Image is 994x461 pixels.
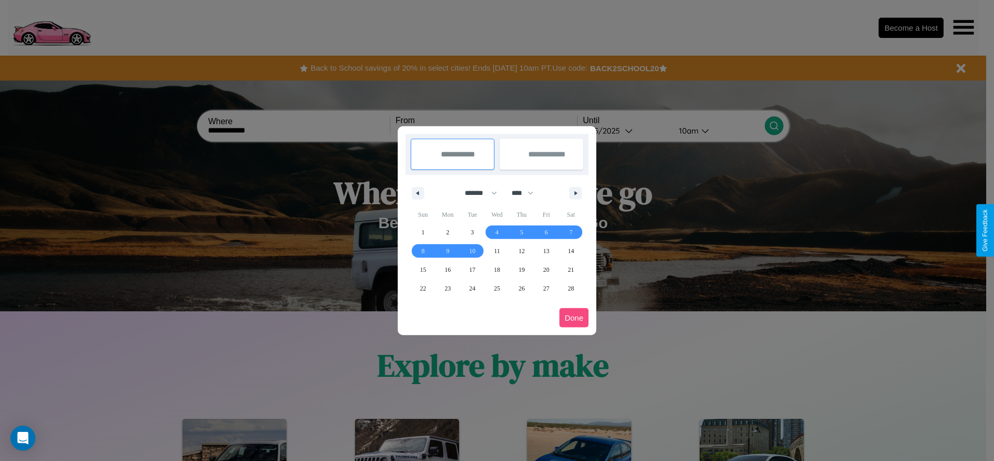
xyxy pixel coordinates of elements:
span: 14 [568,242,574,260]
div: Open Intercom Messenger [10,426,35,451]
span: 22 [420,279,426,298]
button: 5 [509,223,534,242]
span: 12 [518,242,525,260]
div: Give Feedback [982,209,989,252]
span: 7 [569,223,572,242]
span: 1 [422,223,425,242]
span: 13 [543,242,550,260]
button: 13 [534,242,558,260]
span: 25 [494,279,500,298]
button: 21 [559,260,583,279]
button: 17 [460,260,485,279]
button: 1 [411,223,435,242]
span: 21 [568,260,574,279]
span: 19 [518,260,525,279]
span: 2 [446,223,449,242]
button: 28 [559,279,583,298]
span: Fri [534,206,558,223]
button: 26 [509,279,534,298]
button: 20 [534,260,558,279]
span: Thu [509,206,534,223]
button: 19 [509,260,534,279]
span: 24 [469,279,476,298]
button: 9 [435,242,460,260]
span: Sun [411,206,435,223]
span: 5 [520,223,523,242]
button: 11 [485,242,509,260]
button: 6 [534,223,558,242]
span: Tue [460,206,485,223]
span: Wed [485,206,509,223]
button: 4 [485,223,509,242]
span: 11 [494,242,500,260]
button: Done [559,308,588,327]
span: 26 [518,279,525,298]
span: 28 [568,279,574,298]
button: 18 [485,260,509,279]
span: 6 [545,223,548,242]
button: 8 [411,242,435,260]
span: 8 [422,242,425,260]
span: 18 [494,260,500,279]
span: 9 [446,242,449,260]
button: 15 [411,260,435,279]
button: 7 [559,223,583,242]
button: 3 [460,223,485,242]
button: 25 [485,279,509,298]
span: 15 [420,260,426,279]
span: 20 [543,260,550,279]
button: 16 [435,260,460,279]
span: 23 [444,279,451,298]
button: 12 [509,242,534,260]
button: 27 [534,279,558,298]
button: 22 [411,279,435,298]
button: 14 [559,242,583,260]
span: 4 [495,223,499,242]
span: Mon [435,206,460,223]
span: 17 [469,260,476,279]
button: 2 [435,223,460,242]
button: 24 [460,279,485,298]
span: 16 [444,260,451,279]
button: 23 [435,279,460,298]
span: 10 [469,242,476,260]
span: 3 [471,223,474,242]
span: 27 [543,279,550,298]
span: Sat [559,206,583,223]
button: 10 [460,242,485,260]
